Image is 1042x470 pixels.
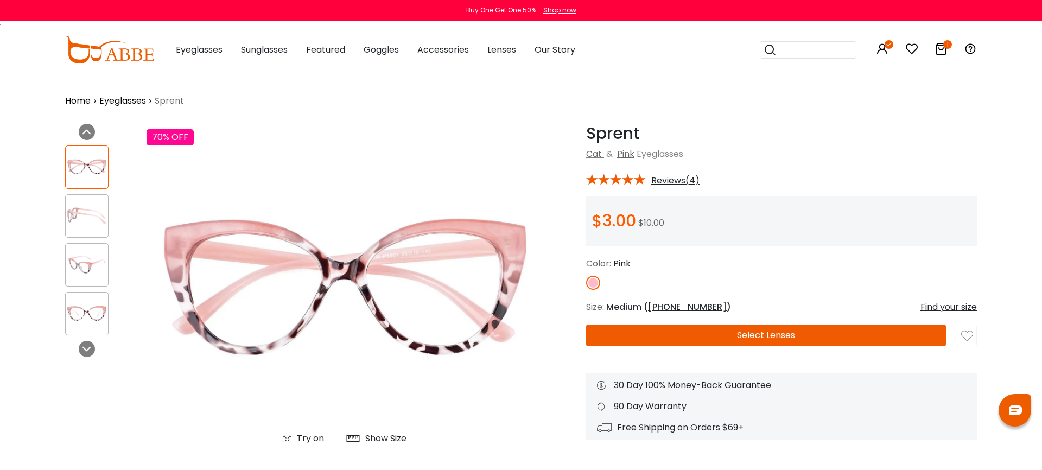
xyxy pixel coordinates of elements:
span: Size: [586,301,604,313]
span: Pink [613,257,631,270]
span: Color: [586,257,611,270]
span: Goggles [364,43,399,56]
div: Try on [297,432,324,445]
span: Our Story [535,43,575,56]
a: 1 [935,45,948,57]
span: Lenses [487,43,516,56]
h1: Sprent [586,124,977,143]
span: Reviews(4) [651,176,700,186]
span: & [604,148,615,160]
div: Buy One Get One 50% [466,5,536,15]
span: Featured [306,43,345,56]
span: Sprent [155,94,184,107]
div: 70% OFF [147,129,194,145]
span: Accessories [417,43,469,56]
div: 30 Day 100% Money-Back Guarantee [597,379,966,392]
a: Cat [586,148,602,160]
a: Eyeglasses [99,94,146,107]
span: Eyeglasses [176,43,223,56]
img: Sprent Pink Acetate Eyeglasses , UniversalBridgeFit Frames from ABBE Glasses [66,156,108,177]
img: Sprent Pink Acetate Eyeglasses , UniversalBridgeFit Frames from ABBE Glasses [66,303,108,324]
a: Home [65,94,91,107]
img: Sprent Pink Acetate Eyeglasses , UniversalBridgeFit Frames from ABBE Glasses [66,205,108,226]
div: Find your size [920,301,977,314]
img: Sprent Pink Acetate Eyeglasses , UniversalBridgeFit Frames from ABBE Glasses [147,124,543,454]
div: 90 Day Warranty [597,400,966,413]
a: Pink [617,148,634,160]
span: $10.00 [638,217,664,229]
span: Eyeglasses [637,148,683,160]
div: Show Size [365,432,406,445]
div: Shop now [543,5,576,15]
span: $3.00 [592,209,636,232]
div: Free Shipping on Orders $69+ [597,421,966,434]
button: Select Lenses [586,325,946,346]
span: [PHONE_NUMBER] [648,301,727,313]
a: Shop now [538,5,576,15]
img: like [961,330,973,342]
span: Medium ( ) [606,301,731,313]
img: Sprent Pink Acetate Eyeglasses , UniversalBridgeFit Frames from ABBE Glasses [66,254,108,275]
img: chat [1009,405,1022,415]
i: 1 [943,40,952,49]
span: Sunglasses [241,43,288,56]
img: abbeglasses.com [65,36,154,63]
